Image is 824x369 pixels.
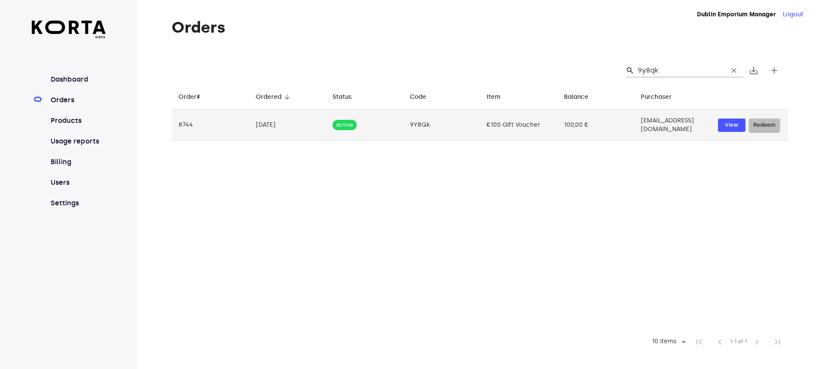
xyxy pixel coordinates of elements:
[179,92,211,102] span: Order#
[730,338,747,346] span: 1-1 of 1
[256,92,293,102] span: Ordered
[410,92,437,102] span: Code
[641,92,683,102] span: Purchaser
[749,119,780,132] button: Redeem
[49,198,106,208] a: Settings
[641,92,672,102] div: Purchaser
[333,121,357,129] span: active
[32,21,106,34] img: Korta
[767,332,788,352] span: Last Page
[32,34,106,40] span: beta
[557,110,634,141] td: 100,00 €
[172,19,788,36] h1: Orders
[730,66,738,75] span: clear
[49,136,106,146] a: Usage reports
[748,65,759,76] span: save_alt
[724,61,743,80] button: Clear Search
[487,92,500,102] div: Item
[333,92,363,102] span: Status
[646,335,689,348] div: 10 items
[480,110,557,141] td: €100 Gift Voucher
[638,64,721,77] input: Search
[49,177,106,188] a: Users
[689,332,709,352] span: First Page
[769,65,779,76] span: add
[722,120,741,130] span: View
[172,110,249,141] td: 8744
[650,338,679,345] div: 10 items
[49,116,106,126] a: Products
[410,92,426,102] div: Code
[49,95,106,105] a: Orders
[403,110,480,141] td: 9Y8Qk
[764,60,785,81] button: Create new gift card
[783,10,803,19] button: Logout
[179,92,200,102] div: Order#
[283,93,291,101] span: arrow_downward
[487,92,512,102] span: Item
[49,157,106,167] a: Billing
[256,92,282,102] div: Ordered
[626,66,634,75] span: Search
[564,92,588,102] div: Balance
[718,119,745,132] button: View
[333,92,351,102] div: Status
[249,110,326,141] td: [DATE]
[747,332,767,352] span: Next Page
[49,74,106,85] a: Dashboard
[564,92,600,102] span: Balance
[743,60,764,81] button: Export
[634,110,711,141] td: [EMAIL_ADDRESS][DOMAIN_NAME]
[32,21,106,40] a: beta
[709,332,730,352] span: Previous Page
[753,120,776,130] span: Redeem
[697,11,776,18] strong: Dublin Emporium Manager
